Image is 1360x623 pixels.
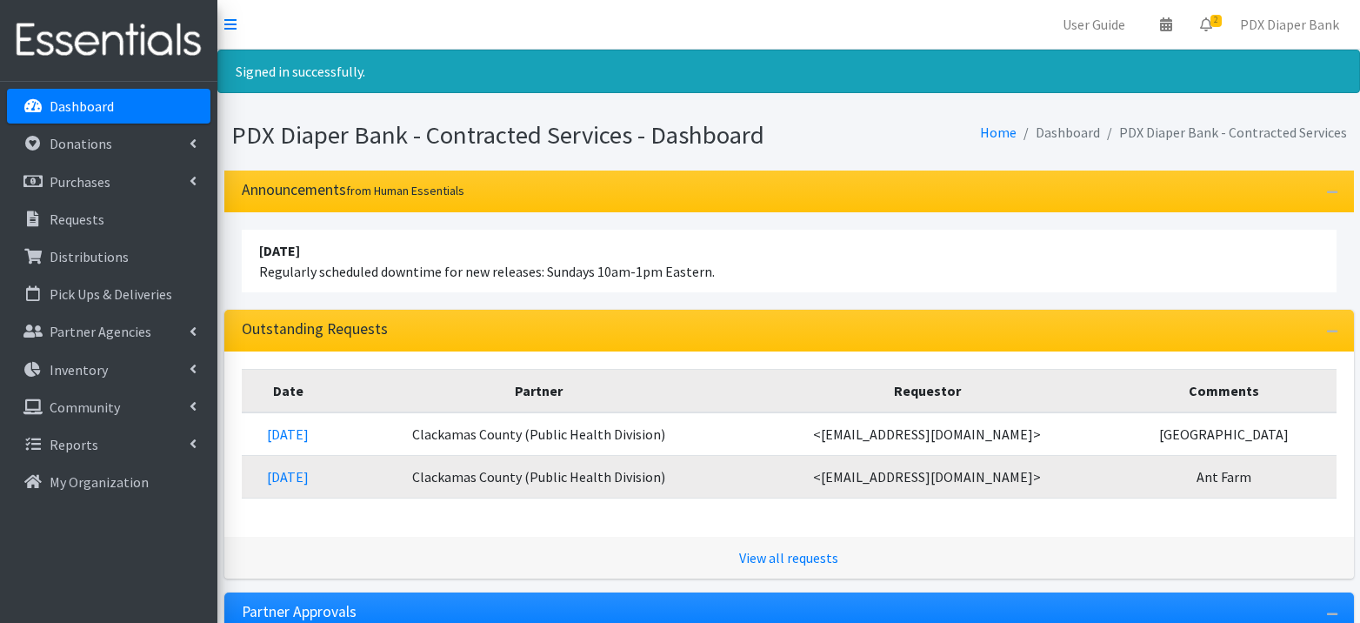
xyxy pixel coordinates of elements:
th: Date [242,369,335,412]
a: 2 [1186,7,1226,42]
p: Distributions [50,248,129,265]
p: Reports [50,436,98,453]
a: Dashboard [7,89,210,124]
a: Community [7,390,210,425]
p: Pick Ups & Deliveries [50,285,172,303]
a: User Guide [1049,7,1139,42]
p: Donations [50,135,112,152]
td: Clackamas County (Public Health Division) [335,412,743,456]
a: My Organization [7,465,210,499]
a: Reports [7,427,210,462]
a: View all requests [739,549,838,566]
th: Partner [335,369,743,412]
h3: Outstanding Requests [242,320,388,338]
li: Dashboard [1017,120,1100,145]
p: Requests [50,211,104,228]
td: Clackamas County (Public Health Division) [335,455,743,498]
a: PDX Diaper Bank [1226,7,1353,42]
td: <[EMAIL_ADDRESS][DOMAIN_NAME]> [742,455,1112,498]
td: <[EMAIL_ADDRESS][DOMAIN_NAME]> [742,412,1112,456]
h1: PDX Diaper Bank - Contracted Services - Dashboard [231,120,783,151]
li: PDX Diaper Bank - Contracted Services [1100,120,1347,145]
a: Pick Ups & Deliveries [7,277,210,311]
a: Home [980,124,1017,141]
th: Requestor [742,369,1112,412]
h3: Partner Approvals [242,603,357,621]
h3: Announcements [242,181,464,199]
strong: [DATE] [259,242,300,259]
small: from Human Essentials [346,183,464,198]
p: Dashboard [50,97,114,115]
a: Partner Agencies [7,314,210,349]
div: Signed in successfully. [217,50,1360,93]
p: Community [50,399,120,416]
a: Inventory [7,352,210,387]
img: HumanEssentials [7,11,210,70]
a: [DATE] [267,468,309,486]
a: Purchases [7,164,210,199]
li: Regularly scheduled downtime for new releases: Sundays 10am-1pm Eastern. [242,230,1337,292]
a: Donations [7,126,210,161]
p: Purchases [50,173,110,191]
p: Partner Agencies [50,323,151,340]
a: Requests [7,202,210,237]
a: Distributions [7,239,210,274]
p: Inventory [50,361,108,378]
td: Ant Farm [1112,455,1336,498]
td: [GEOGRAPHIC_DATA] [1112,412,1336,456]
a: [DATE] [267,425,309,443]
p: My Organization [50,473,149,491]
span: 2 [1210,15,1222,27]
th: Comments [1112,369,1336,412]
